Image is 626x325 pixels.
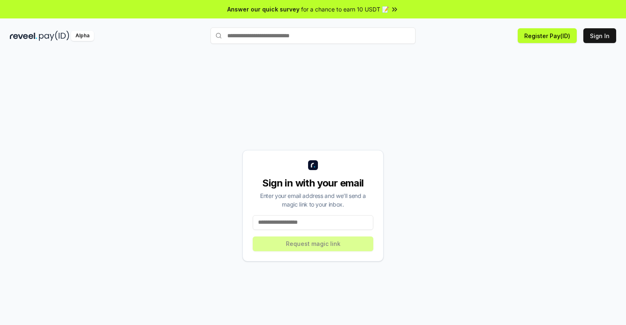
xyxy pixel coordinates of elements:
span: for a chance to earn 10 USDT 📝 [301,5,389,14]
span: Answer our quick survey [227,5,299,14]
img: reveel_dark [10,31,37,41]
img: pay_id [39,31,69,41]
button: Sign In [583,28,616,43]
img: logo_small [308,160,318,170]
div: Enter your email address and we’ll send a magic link to your inbox. [253,191,373,209]
div: Alpha [71,31,94,41]
div: Sign in with your email [253,177,373,190]
button: Register Pay(ID) [518,28,577,43]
